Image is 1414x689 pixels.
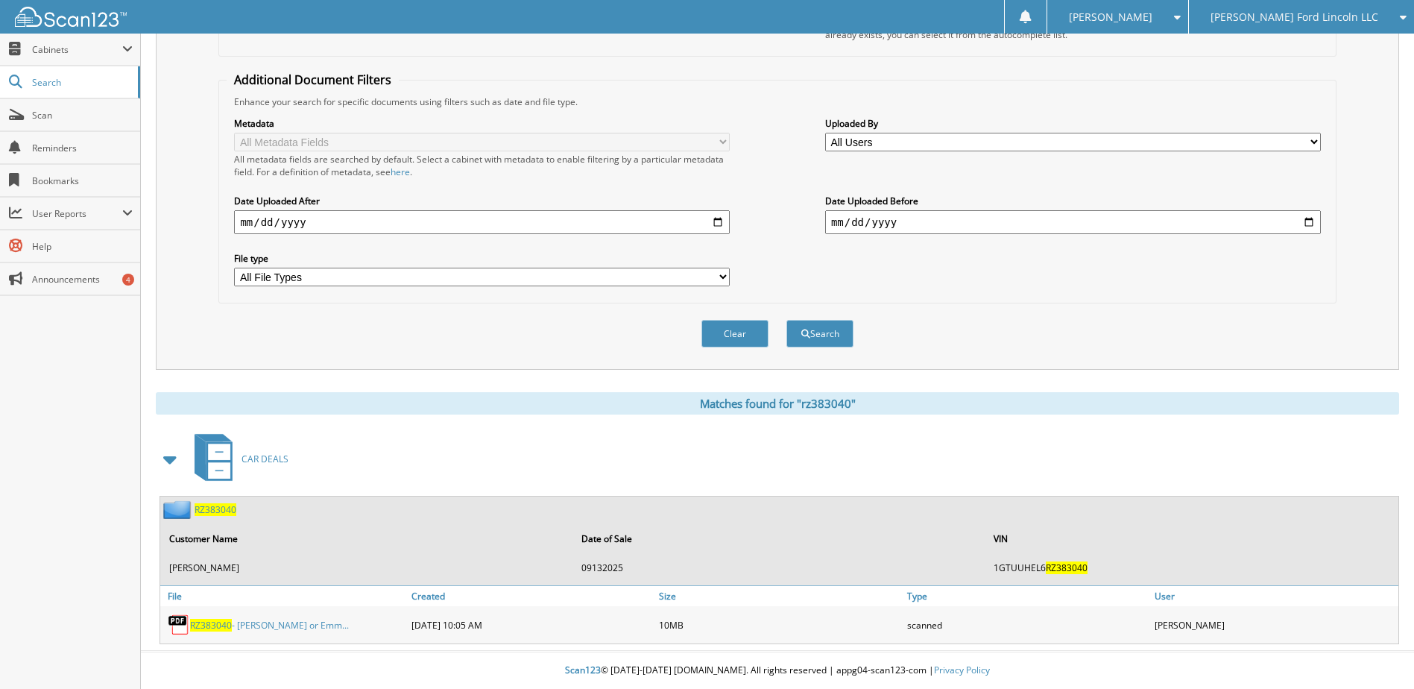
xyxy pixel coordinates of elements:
input: end [825,210,1321,234]
span: CAR DEALS [242,453,288,465]
div: 10MB [655,610,903,640]
span: RZ383040 [190,619,232,632]
img: scan123-logo-white.svg [15,7,127,27]
a: File [160,586,408,606]
button: Clear [701,320,768,347]
span: Scan123 [565,664,601,676]
span: Scan [32,109,133,122]
span: User Reports [32,207,122,220]
iframe: Chat Widget [1339,617,1414,689]
span: Cabinets [32,43,122,56]
th: VIN [986,523,1397,554]
a: RZ383040- [PERSON_NAME] or Emm... [190,619,349,632]
div: Enhance your search for specific documents using filters such as date and file type. [227,95,1328,108]
a: CAR DEALS [186,430,288,488]
a: Created [408,586,655,606]
span: Reminders [32,142,133,154]
span: Help [32,240,133,253]
div: [DATE] 10:05 AM [408,610,655,640]
a: here [391,166,410,178]
label: Metadata [234,117,730,130]
span: [PERSON_NAME] Ford Lincoln LLC [1211,13,1378,22]
a: Privacy Policy [934,664,990,676]
span: Search [32,76,130,89]
button: Search [786,320,853,347]
label: Date Uploaded Before [825,195,1321,207]
label: File type [234,252,730,265]
img: PDF.png [168,614,190,636]
a: RZ383040 [195,503,236,516]
div: 4 [122,274,134,286]
a: Type [903,586,1151,606]
span: Bookmarks [32,174,133,187]
span: RZ383040 [1046,561,1088,574]
div: [PERSON_NAME] [1151,610,1398,640]
th: Customer Name [162,523,572,554]
td: 1GTUUHEL6 [986,556,1397,580]
td: 09132025 [574,556,985,580]
span: [PERSON_NAME] [1069,13,1152,22]
legend: Additional Document Filters [227,72,399,88]
span: Announcements [32,273,133,286]
label: Date Uploaded After [234,195,730,207]
div: © [DATE]-[DATE] [DOMAIN_NAME]. All rights reserved | appg04-scan123-com | [141,652,1414,689]
label: Uploaded By [825,117,1321,130]
div: All metadata fields are searched by default. Select a cabinet with metadata to enable filtering b... [234,153,730,178]
input: start [234,210,730,234]
td: [PERSON_NAME] [162,556,572,580]
div: Matches found for "rz383040" [156,392,1399,415]
img: folder2.png [163,500,195,519]
a: Size [655,586,903,606]
a: User [1151,586,1398,606]
th: Date of Sale [574,523,985,554]
div: scanned [903,610,1151,640]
